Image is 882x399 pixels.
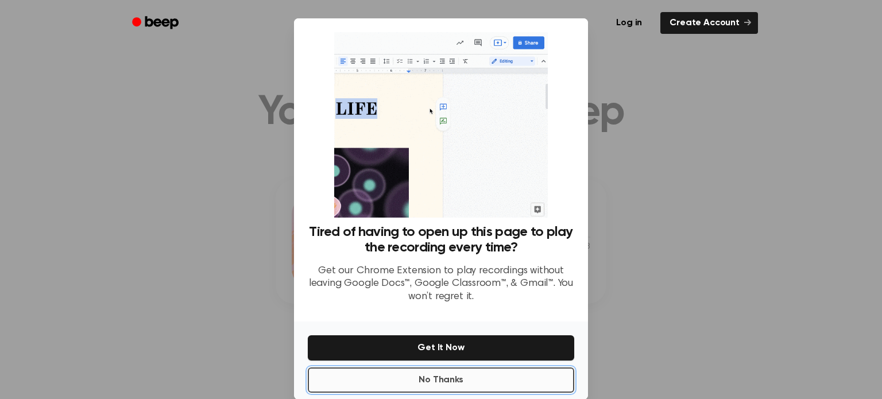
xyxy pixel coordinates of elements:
[308,224,574,255] h3: Tired of having to open up this page to play the recording every time?
[605,10,653,36] a: Log in
[660,12,758,34] a: Create Account
[334,32,547,218] img: Beep extension in action
[308,335,574,361] button: Get It Now
[308,367,574,393] button: No Thanks
[124,12,189,34] a: Beep
[308,265,574,304] p: Get our Chrome Extension to play recordings without leaving Google Docs™, Google Classroom™, & Gm...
